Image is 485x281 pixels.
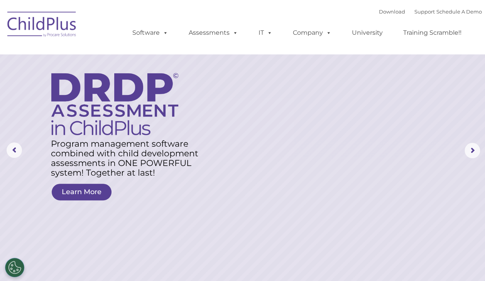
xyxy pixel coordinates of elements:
[107,83,140,88] span: Phone number
[379,8,405,15] a: Download
[5,258,24,277] button: Cookies Settings
[436,8,482,15] a: Schedule A Demo
[379,8,482,15] font: |
[51,139,206,178] rs-layer: Program management software combined with child development assessments in ONE POWERFUL system! T...
[3,6,81,45] img: ChildPlus by Procare Solutions
[51,73,178,135] img: DRDP Assessment in ChildPlus
[181,25,246,41] a: Assessments
[251,25,280,41] a: IT
[285,25,339,41] a: Company
[344,25,390,41] a: University
[125,25,176,41] a: Software
[107,51,131,57] span: Last name
[395,25,469,41] a: Training Scramble!!
[414,8,435,15] a: Support
[52,184,112,200] a: Learn More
